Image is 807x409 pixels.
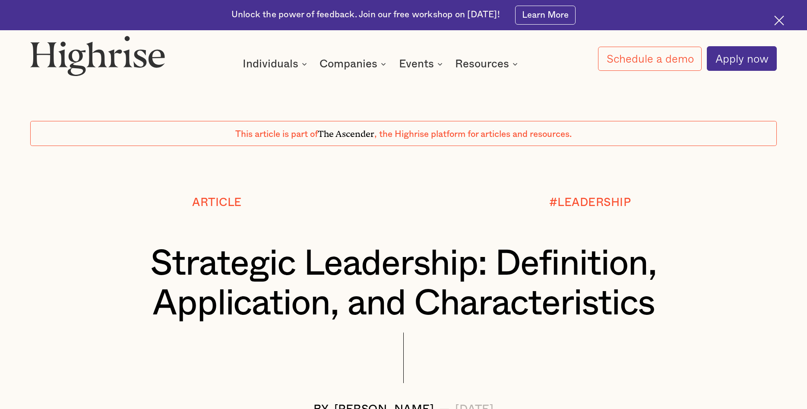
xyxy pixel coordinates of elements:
[61,244,746,323] h1: Strategic Leadership: Definition, Application, and Characteristics
[399,59,445,69] div: Events
[192,197,242,209] div: Article
[598,47,702,71] a: Schedule a demo
[243,59,298,69] div: Individuals
[320,59,377,69] div: Companies
[549,197,631,209] div: #LEADERSHIP
[235,130,318,139] span: This article is part of
[231,9,500,21] div: Unlock the power of feedback. Join our free workshop on [DATE]!
[243,59,310,69] div: Individuals
[774,16,784,25] img: Cross icon
[455,59,520,69] div: Resources
[30,35,165,76] img: Highrise logo
[320,59,389,69] div: Companies
[455,59,509,69] div: Resources
[707,46,777,71] a: Apply now
[374,130,572,139] span: , the Highrise platform for articles and resources.
[318,127,374,137] span: The Ascender
[399,59,434,69] div: Events
[515,6,576,25] a: Learn More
